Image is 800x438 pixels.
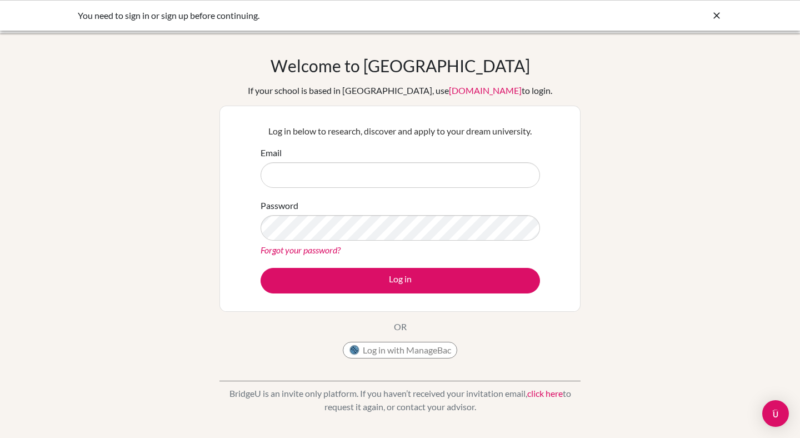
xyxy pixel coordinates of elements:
[394,320,407,334] p: OR
[762,400,789,427] div: Open Intercom Messenger
[261,268,540,293] button: Log in
[248,84,552,97] div: If your school is based in [GEOGRAPHIC_DATA], use to login.
[343,342,457,359] button: Log in with ManageBac
[261,146,282,160] label: Email
[219,387,581,414] p: BridgeU is an invite only platform. If you haven’t received your invitation email, to request it ...
[527,388,563,399] a: click here
[261,125,540,138] p: Log in below to research, discover and apply to your dream university.
[78,9,556,22] div: You need to sign in or sign up before continuing.
[271,56,530,76] h1: Welcome to [GEOGRAPHIC_DATA]
[261,245,341,255] a: Forgot your password?
[261,199,298,212] label: Password
[449,85,522,96] a: [DOMAIN_NAME]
